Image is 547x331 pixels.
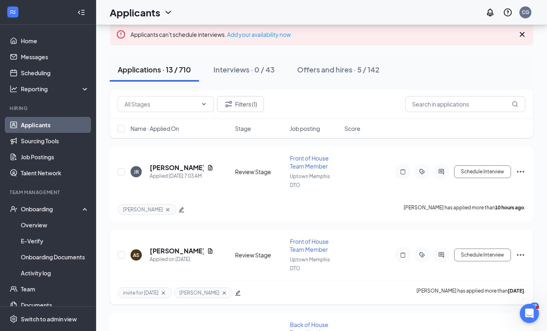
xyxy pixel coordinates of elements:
[417,252,427,258] svg: ActiveTag
[227,31,291,38] a: Add your availability now
[503,8,513,17] svg: QuestionInfo
[512,101,518,107] svg: MagnifyingGlass
[21,205,82,213] div: Onboarding
[201,101,207,107] svg: ChevronDown
[21,265,89,281] a: Activity log
[110,6,160,19] h1: Applicants
[235,251,285,259] div: Review Stage
[21,165,89,181] a: Talent Network
[235,124,251,132] span: Stage
[9,8,17,16] svg: WorkstreamLogo
[436,169,446,175] svg: ActiveChat
[522,9,529,16] div: CG
[21,117,89,133] a: Applicants
[21,217,89,233] a: Overview
[224,99,233,109] svg: Filter
[10,105,88,112] div: Hiring
[165,207,171,213] svg: Cross
[160,290,167,296] svg: Cross
[485,8,495,17] svg: Notifications
[21,49,89,65] a: Messages
[290,154,329,170] span: Front of House Team Member
[405,96,525,112] input: Search in applications
[21,133,89,149] a: Sourcing Tools
[290,124,320,132] span: Job posting
[21,281,89,297] a: Team
[133,252,139,259] div: AS
[150,172,213,180] div: Applied [DATE] 7:03 AM
[344,124,360,132] span: Score
[290,257,330,271] span: Uptown Memphis DTO
[21,315,77,323] div: Switch to admin view
[150,163,204,172] h5: [PERSON_NAME]
[530,303,539,309] div: 98
[207,248,213,254] svg: Document
[123,206,163,213] span: [PERSON_NAME]
[21,85,90,93] div: Reporting
[125,100,197,108] input: All Stages
[290,238,329,253] span: Front of House Team Member
[416,287,525,298] p: [PERSON_NAME] has applied more than .
[77,8,85,16] svg: Collapse
[235,290,241,296] span: edit
[150,255,213,263] div: Applied on [DATE]
[207,164,213,171] svg: Document
[213,64,275,74] div: Interviews · 0 / 43
[21,249,89,265] a: Onboarding Documents
[454,249,511,261] button: Schedule Interview
[123,289,159,296] span: invite for [DATE]
[290,173,330,188] span: Uptown Memphis DTO
[21,297,89,313] a: Documents
[131,31,291,38] span: Applicants can't schedule interviews.
[217,96,264,112] button: Filter Filters (1)
[179,289,219,296] span: [PERSON_NAME]
[517,30,527,39] svg: Cross
[235,168,285,176] div: Review Stage
[179,207,184,213] span: edit
[10,189,88,196] div: Team Management
[116,30,126,39] svg: Error
[520,304,539,323] iframe: Intercom live chat
[508,288,524,294] b: [DATE]
[10,85,18,93] svg: Analysis
[454,165,511,178] button: Schedule Interview
[436,252,446,258] svg: ActiveChat
[21,149,89,165] a: Job Postings
[134,169,139,175] div: JR
[21,33,89,49] a: Home
[516,167,525,177] svg: Ellipses
[398,252,408,258] svg: Note
[221,290,227,296] svg: Cross
[21,233,89,249] a: E-Verify
[10,205,18,213] svg: UserCheck
[163,8,173,17] svg: ChevronDown
[118,64,191,74] div: Applications · 13 / 710
[131,124,179,132] span: Name · Applied On
[297,64,380,74] div: Offers and hires · 5 / 142
[10,315,18,323] svg: Settings
[21,65,89,81] a: Scheduling
[516,250,525,260] svg: Ellipses
[495,205,524,211] b: 10 hours ago
[398,169,408,175] svg: Note
[150,247,204,255] h5: [PERSON_NAME]
[404,204,525,215] p: [PERSON_NAME] has applied more than .
[417,169,427,175] svg: ActiveTag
